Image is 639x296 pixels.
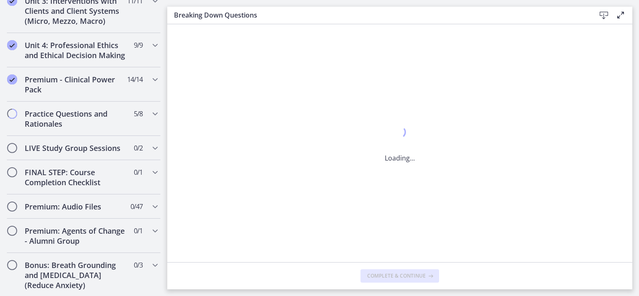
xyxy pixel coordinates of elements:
[134,109,143,119] span: 5 / 8
[25,74,127,94] h2: Premium - Clinical Power Pack
[25,226,127,246] h2: Premium: Agents of Change - Alumni Group
[7,40,17,50] i: Completed
[134,143,143,153] span: 0 / 2
[25,40,127,60] h2: Unit 4: Professional Ethics and Ethical Decision Making
[25,143,127,153] h2: LIVE Study Group Sessions
[7,74,17,84] i: Completed
[134,260,143,270] span: 0 / 3
[367,273,426,279] span: Complete & continue
[360,269,439,283] button: Complete & continue
[25,167,127,187] h2: FINAL STEP: Course Completion Checklist
[25,202,127,212] h2: Premium: Audio Files
[127,74,143,84] span: 14 / 14
[25,109,127,129] h2: Practice Questions and Rationales
[385,153,415,163] p: Loading...
[134,40,143,50] span: 9 / 9
[174,10,582,20] h3: Breaking Down Questions
[134,167,143,177] span: 0 / 1
[25,260,127,290] h2: Bonus: Breath Grounding and [MEDICAL_DATA] (Reduce Anxiety)
[385,124,415,143] div: 1
[134,226,143,236] span: 0 / 1
[130,202,143,212] span: 0 / 47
